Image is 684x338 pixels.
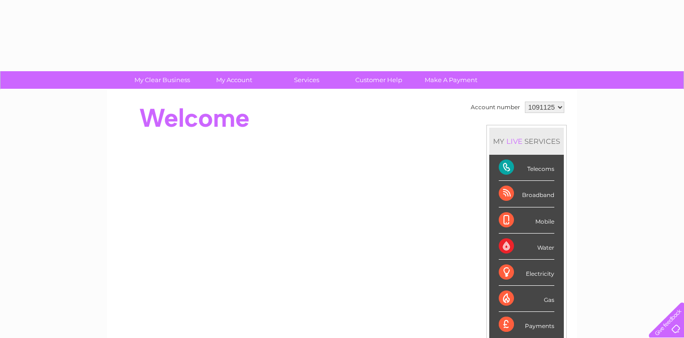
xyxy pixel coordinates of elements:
div: Mobile [499,207,554,234]
a: Make A Payment [412,71,490,89]
a: Services [267,71,346,89]
a: Customer Help [340,71,418,89]
td: Account number [468,99,522,115]
div: Electricity [499,260,554,286]
a: My Clear Business [123,71,201,89]
div: Gas [499,286,554,312]
div: Payments [499,312,554,338]
div: Broadband [499,181,554,207]
div: Telecoms [499,155,554,181]
div: LIVE [504,137,524,146]
div: MY SERVICES [489,128,564,155]
div: Water [499,234,554,260]
a: My Account [195,71,274,89]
